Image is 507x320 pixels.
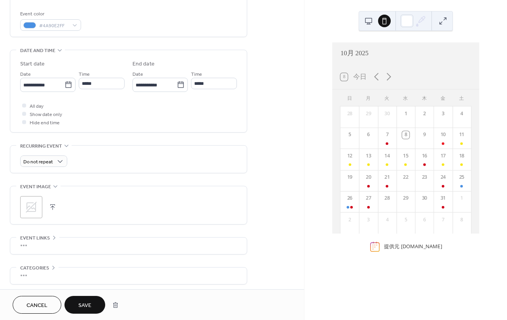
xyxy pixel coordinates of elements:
div: 金 [434,90,452,106]
div: 3 [439,110,447,118]
div: 3 [365,216,372,223]
a: [DOMAIN_NAME] [401,243,442,250]
span: Hide end time [30,119,60,127]
div: ; [20,196,42,218]
div: 10 [439,131,447,138]
div: ••• [10,268,247,284]
span: Date and time [20,47,55,55]
div: 11 [458,131,465,138]
div: 21 [384,174,391,181]
div: 14 [384,152,391,160]
div: Event color [20,10,79,18]
div: 提供元 [384,243,442,251]
div: 4 [458,110,465,118]
div: 31 [439,195,447,202]
span: Time [191,70,202,79]
div: 10月 2025 [332,42,479,64]
span: Date [132,70,143,79]
div: 6 [365,131,372,138]
div: 28 [384,195,391,202]
div: 6 [421,216,428,223]
div: 7 [384,131,391,138]
div: End date [132,60,155,68]
span: Date [20,70,31,79]
span: Event image [20,183,51,191]
div: 22 [402,174,410,181]
div: 日 [341,90,359,106]
span: Recurring event [20,142,62,150]
span: Event links [20,234,50,242]
div: 27 [365,195,372,202]
div: 17 [439,152,447,160]
div: 25 [458,174,465,181]
div: 12 [346,152,354,160]
div: 15 [402,152,410,160]
div: 8 [458,216,465,223]
div: 2 [421,110,428,118]
div: 19 [346,174,354,181]
span: Do not repeat [23,157,53,167]
div: 26 [346,195,354,202]
div: 1 [458,195,465,202]
span: Cancel [26,301,47,310]
div: 土 [452,90,471,106]
div: 1 [402,110,410,118]
div: ••• [10,238,247,254]
span: Show date only [30,110,62,119]
div: 29 [402,195,410,202]
div: 4 [384,216,391,223]
div: Start date [20,60,45,68]
div: 2 [346,216,354,223]
div: 月 [359,90,378,106]
div: 8 [402,131,410,138]
div: 23 [421,174,428,181]
div: 木 [415,90,434,106]
div: 24 [439,174,447,181]
div: 火 [378,90,396,106]
div: 9 [421,131,428,138]
span: All day [30,102,44,110]
button: Cancel [13,296,61,314]
span: #4A90E2FF [39,22,68,30]
div: 5 [346,131,354,138]
span: Save [78,301,91,310]
div: 29 [365,110,372,118]
div: 13 [365,152,372,160]
div: 16 [421,152,428,160]
div: 28 [346,110,354,118]
span: Time [79,70,90,79]
span: Categories [20,264,49,272]
div: 7 [439,216,447,223]
div: 水 [396,90,415,106]
div: 5 [402,216,410,223]
div: 30 [384,110,391,118]
div: 30 [421,195,428,202]
div: 20 [365,174,372,181]
button: Save [64,296,105,314]
div: 18 [458,152,465,160]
